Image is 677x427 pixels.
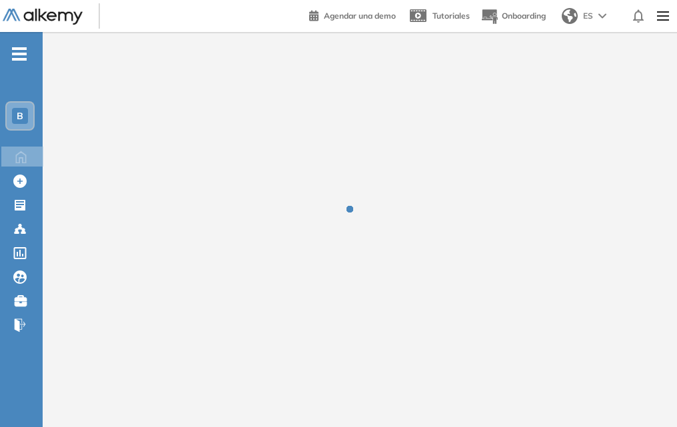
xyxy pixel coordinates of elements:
img: Logo [3,9,83,25]
span: ES [583,10,593,22]
a: Agendar una demo [309,7,396,23]
i: - [12,53,27,55]
img: arrow [598,13,606,19]
span: Agendar una demo [324,11,396,21]
img: world [562,8,578,24]
span: Onboarding [502,11,546,21]
button: Onboarding [480,2,546,31]
span: B [17,111,23,121]
img: Menu [652,3,674,29]
span: Tutoriales [432,11,470,21]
